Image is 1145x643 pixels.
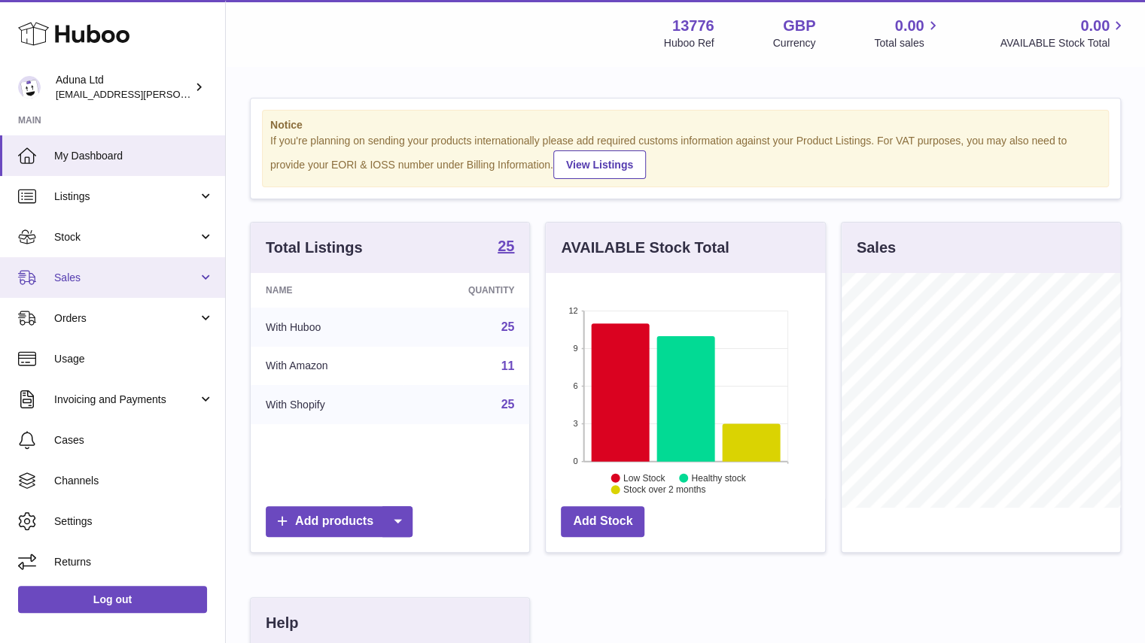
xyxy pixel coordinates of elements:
[501,320,515,333] a: 25
[561,506,644,537] a: Add Stock
[1000,36,1127,50] span: AVAILABLE Stock Total
[251,308,403,347] td: With Huboo
[18,586,207,613] a: Log out
[553,150,646,179] a: View Listings
[54,230,198,244] span: Stock
[783,16,815,36] strong: GBP
[54,352,214,366] span: Usage
[18,76,41,99] img: deborahe.kamara@aduna.com
[403,273,530,308] th: Quantity
[54,311,198,326] span: Orders
[664,36,714,50] div: Huboo Ref
[895,16,924,36] span: 0.00
[574,456,578,466] text: 0
[270,134,1101,179] div: If you're planning on sending your products internationally please add required customs informati...
[773,36,816,50] div: Currency
[498,238,514,253] strong: 25
[251,273,403,308] th: Name
[569,306,578,315] text: 12
[1080,16,1110,36] span: 0.00
[574,344,578,353] text: 9
[54,433,214,447] span: Cases
[54,474,214,488] span: Channels
[623,484,705,495] text: Stock over 2 months
[54,149,214,163] span: My Dashboard
[561,238,729,258] h3: AVAILABLE Stock Total
[266,238,363,258] h3: Total Listings
[672,16,714,36] strong: 13776
[692,472,747,483] text: Healthy stock
[874,16,941,50] a: 0.00 Total sales
[251,347,403,386] td: With Amazon
[56,88,382,100] span: [EMAIL_ADDRESS][PERSON_NAME][PERSON_NAME][DOMAIN_NAME]
[54,271,198,285] span: Sales
[266,613,298,633] h3: Help
[251,385,403,424] td: With Shopify
[56,73,191,102] div: Aduna Ltd
[270,118,1101,132] strong: Notice
[574,419,578,428] text: 3
[54,555,214,569] span: Returns
[1000,16,1127,50] a: 0.00 AVAILABLE Stock Total
[574,381,578,390] text: 6
[874,36,941,50] span: Total sales
[266,506,413,537] a: Add products
[54,514,214,529] span: Settings
[54,190,198,204] span: Listings
[498,238,514,256] a: 25
[501,359,515,372] a: 11
[54,393,198,407] span: Invoicing and Payments
[623,472,665,483] text: Low Stock
[501,398,515,411] a: 25
[857,238,896,258] h3: Sales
